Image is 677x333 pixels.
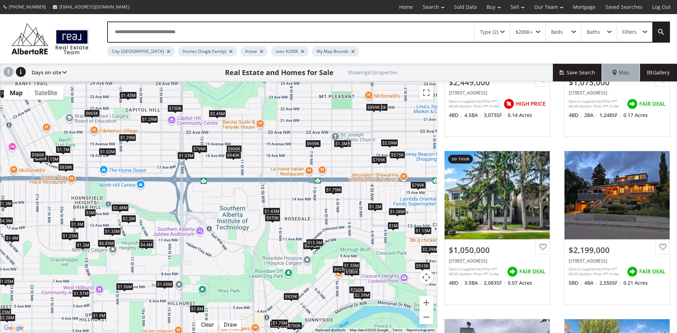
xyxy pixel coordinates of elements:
[8,21,92,56] img: Logo
[121,215,136,222] div: $2.2M
[639,268,665,275] span: FAIR DEAL
[519,268,545,275] span: FAIR DEAL
[104,228,121,235] div: $1.35M
[4,86,29,100] button: Show street map
[569,258,665,264] div: 1720 12 Avenue NW, Calgary, AB T2N 1J2
[449,99,500,109] div: Data is supplied by Pillar 9™ MLS® System. Pillar 9™ is the owner of the copyright in its MLS® Sy...
[381,139,398,147] div: $2.09M
[225,68,334,78] h1: Real Estate and Homes for Sale
[612,69,629,76] span: Map
[557,144,677,312] a: $2,199,000[STREET_ADDRESS]Data is supplied by Pillar 9™ MLS® System. Pillar 9™ is the owner of th...
[107,46,175,56] div: City: [GEOGRAPHIC_DATA]
[265,214,280,221] div: $970K
[9,4,46,10] span: [PHONE_NUMBER]
[569,245,665,255] div: $2,199,000
[390,151,405,158] div: $575K
[569,266,623,277] div: Data is supplied by Pillar 9™ MLS® System. Pillar 9™ is the owner of the copyright in its MLS® Sy...
[366,104,382,111] div: $899K
[484,112,506,119] span: 3,073 SF
[75,241,90,248] div: $1.2M
[647,69,670,76] span: Gallery
[315,328,346,333] button: Keyboard shortcuts
[139,241,154,248] div: $4.4M
[119,134,136,141] div: $1.29M
[287,322,302,329] div: $700K
[599,279,622,286] span: 2,550 SF
[84,110,100,117] div: $865K
[410,181,426,189] div: $799K
[167,104,183,112] div: $750K
[502,97,516,111] img: rating icon
[437,144,557,312] a: 3d tour$1,050,000[STREET_ADDRESS]Data is supplied by Pillar 9™ MLS® System. Pillar 9™ is the owne...
[343,261,360,269] div: $1.55M
[42,155,60,162] div: $1.15M
[177,152,195,159] div: $1.03M
[2,323,25,333] img: Google
[199,321,215,328] div: Clear
[569,90,665,96] div: 315 13 Avenue NW, Calgary, AB T2M 0E9
[349,286,365,294] div: $760K
[639,100,665,107] span: FAIR DEAL
[516,100,545,107] span: HIGH PRICE
[392,328,402,332] a: Terms
[56,146,71,153] div: $1.7M
[303,242,320,249] div: $3.99M
[271,319,288,327] div: $1.75M
[141,116,158,123] div: $1.29M
[178,46,237,56] div: Homes (Single Family)
[348,70,398,75] h2: Showing 67 properties
[353,291,371,299] div: $2.39M
[419,310,433,324] button: Zoom out
[92,312,106,319] div: $1.9M
[508,279,532,286] span: 0.07 Acres
[61,232,79,240] div: $1.25M
[640,64,677,81] div: Gallery
[59,4,129,10] span: [EMAIL_ADDRESS][DOMAIN_NAME]
[508,112,532,119] span: 0.14 Acres
[419,86,433,100] button: Toggle fullscreen view
[222,321,239,328] div: Draw
[516,30,533,35] div: $200K+
[30,151,46,159] div: $980K
[333,265,348,273] div: $925K
[85,209,96,216] div: $3M
[156,280,173,288] div: $1.69M
[464,112,482,119] span: 4.5 BA
[553,64,602,81] button: Save Search
[449,266,504,277] div: Data is supplied by Pillar 9™ MLS® System. Pillar 9™ is the owner of the copyright in its MLS® Sy...
[449,90,545,96] div: 1308 21 Avenue NW, Calgary, AB T2M1L4
[344,268,360,275] div: $580K
[599,112,622,119] span: 1,248 SF
[449,258,545,264] div: 2409 7 Avenue NW, Calgary, AB T2N 1A3
[306,239,323,246] div: $13.5M
[325,186,342,193] div: $1.75M
[602,64,640,81] div: Map
[480,30,498,35] div: Type (2)
[111,204,129,211] div: $2.48M
[28,64,67,81] div: Days on site
[449,112,463,119] span: 4 BD
[421,245,438,253] div: $2.39M
[240,46,268,56] div: Active
[350,328,388,332] span: Map data ©2025 Google
[569,112,583,119] span: 4 BD
[484,279,506,286] span: 2,083 SF
[209,110,226,117] div: $2.45M
[2,323,25,333] a: Open this area in Google Maps (opens a new window)
[569,99,623,109] div: Data is supplied by Pillar 9™ MLS® System. Pillar 9™ is the owner of the copyright in its MLS® Sy...
[70,221,85,228] div: $1.9M
[505,265,519,279] img: rating icon
[584,112,598,119] span: 2 BA
[226,145,242,152] div: $900K
[551,30,563,35] div: Beds
[263,208,280,215] div: $1.43M
[72,290,90,297] div: $1.57M
[449,245,545,255] div: $1,050,000
[190,305,205,313] div: $1.8M
[419,296,433,310] button: Zoom in
[569,77,665,88] div: $1,075,000
[270,320,287,328] div: $1.75M
[419,270,433,284] button: Map camera controls
[283,293,299,300] div: $929K
[271,46,309,56] div: over $200K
